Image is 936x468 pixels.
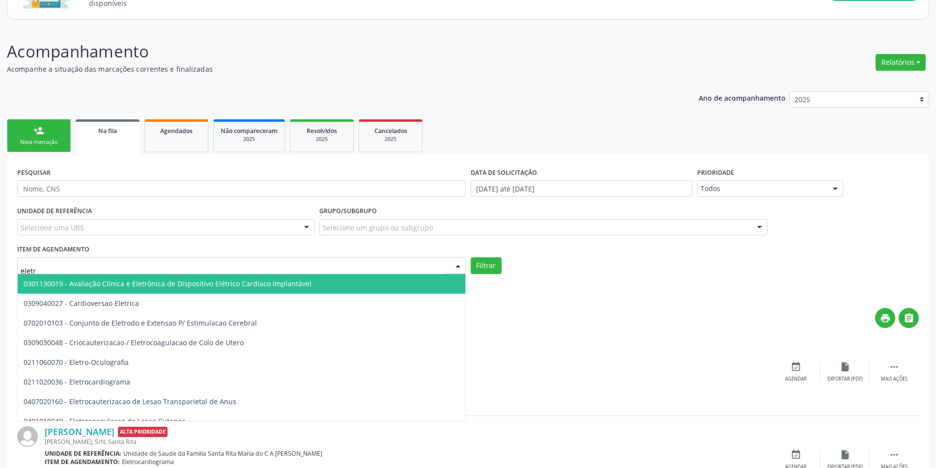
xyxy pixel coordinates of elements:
[24,338,244,347] span: 0309030048 - Criocauterizacao / Eletrocoagulacao de Colo de Utero
[123,449,322,458] span: Unidade de Saude da Familia Santa Rita Maria do C A [PERSON_NAME]
[471,165,537,180] label: DATA DE SOLICITAÇÃO
[785,376,807,383] div: Agendar
[881,376,908,383] div: Mais ações
[875,308,895,328] button: print
[17,242,89,257] label: Item de agendamento
[21,222,84,233] span: Selecione uma UBS
[21,261,446,280] input: Selecionar procedimento
[699,91,786,104] p: Ano de acompanhamento
[827,376,863,383] div: Exportar (PDF)
[118,427,168,437] span: Alta Prioridade
[45,438,771,446] div: [PERSON_NAME], S/N, Santa Rita
[471,180,692,197] input: Selecione um intervalo
[701,184,823,193] span: Todos
[45,426,114,437] a: [PERSON_NAME]
[24,358,129,367] span: 0211060070 - Eletro-Oculografia
[7,39,652,64] p: Acompanhamento
[876,54,926,71] button: Relatórios
[24,377,130,386] span: 0211020036 - Eletrocardiograma
[889,449,900,460] i: 
[889,361,900,372] i: 
[374,127,407,135] span: Cancelados
[17,180,466,197] input: Nome, CNS
[791,449,801,460] i: event_available
[33,125,44,136] div: person_add
[307,127,337,135] span: Resolvidos
[697,165,734,180] label: Prioridade
[297,136,346,143] div: 2025
[221,136,278,143] div: 2025
[160,127,193,135] span: Agendados
[840,449,851,460] i: insert_drive_file
[471,257,502,274] button: Filtrar
[24,299,139,308] span: 0309040027 - Cardioversao Eletrica
[7,64,652,74] p: Acompanhe a situação das marcações correntes e finalizadas
[791,361,801,372] i: event_available
[24,397,236,406] span: 0407020160 - Eletrocauterizacao de Lesao Transparietal de Anus
[98,127,117,135] span: Na fila
[14,138,63,146] div: Nova marcação
[45,449,121,458] b: Unidade de referência:
[319,204,377,219] label: Grupo/Subgrupo
[24,416,186,426] span: 0401010040 - Eletrocoagulacao de Lesao Cutanea
[840,361,851,372] i: insert_drive_file
[904,313,914,324] i: 
[17,165,51,180] label: PESQUISAR
[880,313,891,324] i: print
[45,458,120,466] b: Item de agendamento:
[221,127,278,135] span: Não compareceram
[24,318,257,328] span: 0702010103 - Conjunto de Eletrodo e Extensao P/ Estimulacao Cerebral
[323,222,433,233] span: Selecione um grupo ou subgrupo
[24,279,312,288] span: 0301130019 - Avaliação Clínica e Eletrônica de Dispositivo Elétrico Cardíaco Implantável
[17,204,92,219] label: UNIDADE DE REFERÊNCIA
[899,308,919,328] button: 
[122,458,174,466] span: Eletrocardiograma
[366,136,415,143] div: 2025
